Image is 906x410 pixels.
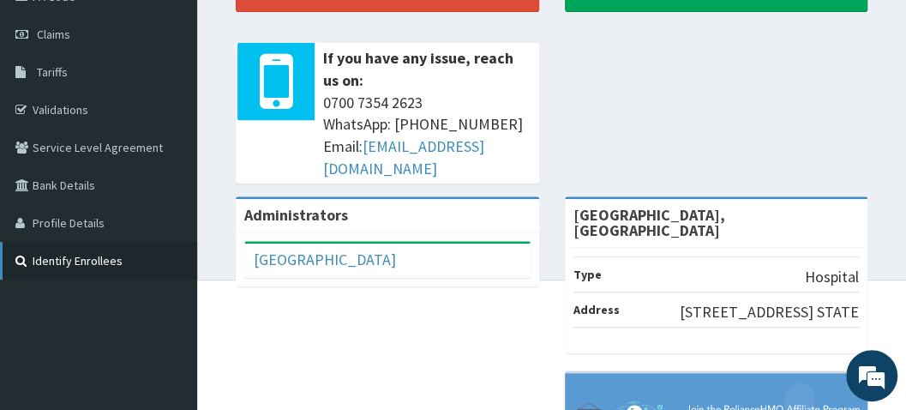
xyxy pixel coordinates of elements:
[573,205,725,240] strong: [GEOGRAPHIC_DATA], [GEOGRAPHIC_DATA]
[254,250,396,269] a: [GEOGRAPHIC_DATA]
[244,205,348,225] b: Administrators
[680,301,859,323] p: [STREET_ADDRESS] STATE
[805,266,859,288] p: Hospital
[323,136,484,178] a: [EMAIL_ADDRESS][DOMAIN_NAME]
[323,92,531,180] span: 0700 7354 2623 WhatsApp: [PHONE_NUMBER] Email:
[89,96,288,118] div: Chat with us now
[573,302,620,317] b: Address
[32,86,69,129] img: d_794563401_company_1708531726252_794563401
[573,267,602,282] b: Type
[37,64,68,80] span: Tariffs
[281,9,322,50] div: Minimize live chat window
[9,248,327,308] textarea: Type your message and hit 'Enter'
[323,48,513,90] b: If you have any issue, reach us on:
[37,27,70,42] span: Claims
[99,106,237,279] span: We're online!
